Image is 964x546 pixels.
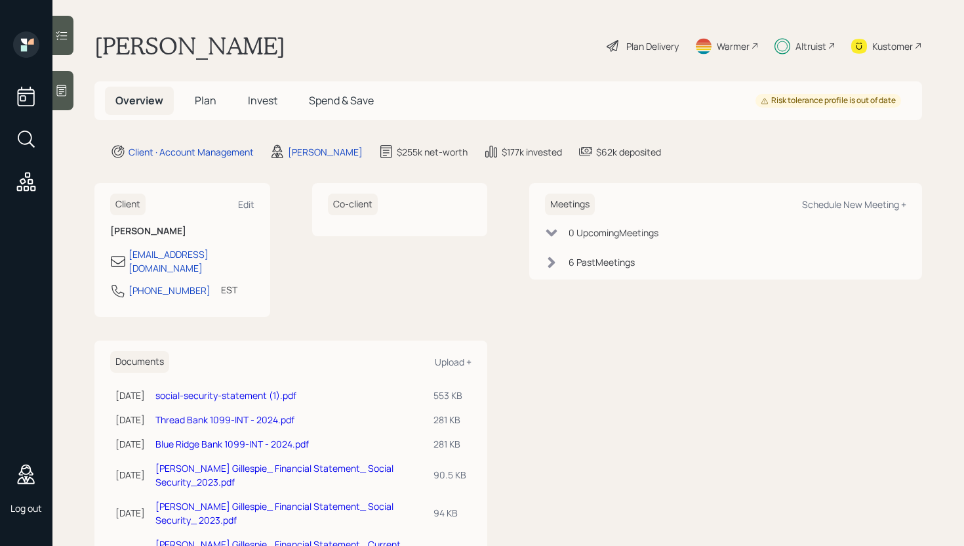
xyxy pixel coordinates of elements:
[596,145,661,159] div: $62k deposited
[802,198,906,211] div: Schedule New Meeting +
[115,388,145,402] div: [DATE]
[155,462,393,488] a: [PERSON_NAME] Gillespie_ Financial Statement_ Social Security_2023.pdf
[115,437,145,451] div: [DATE]
[110,351,169,373] h6: Documents
[872,39,913,53] div: Kustomer
[115,413,145,427] div: [DATE]
[717,39,750,53] div: Warmer
[433,506,466,520] div: 94 KB
[115,468,145,482] div: [DATE]
[435,356,472,368] div: Upload +
[248,93,277,108] span: Invest
[155,389,296,402] a: social-security-statement (1).pdf
[433,388,466,402] div: 553 KB
[238,198,254,211] div: Edit
[155,413,294,426] a: Thread Bank 1099-INT - 2024.pdf
[221,283,237,297] div: EST
[94,31,285,60] h1: [PERSON_NAME]
[155,438,309,450] a: Blue Ridge Bank 1099-INT - 2024.pdf
[433,413,466,427] div: 281 KB
[129,283,211,297] div: [PHONE_NUMBER]
[129,145,254,159] div: Client · Account Management
[10,502,42,514] div: Log out
[110,226,254,237] h6: [PERSON_NAME]
[433,468,466,482] div: 90.5 KB
[288,145,363,159] div: [PERSON_NAME]
[129,247,254,275] div: [EMAIL_ADDRESS][DOMAIN_NAME]
[195,93,216,108] span: Plan
[626,39,679,53] div: Plan Delivery
[110,194,146,215] h6: Client
[397,145,468,159] div: $255k net-worth
[328,194,378,215] h6: Co-client
[155,500,393,526] a: [PERSON_NAME] Gillespie_ Financial Statement_ Social Security_ 2023.pdf
[569,226,658,240] div: 0 Upcoming Meeting s
[795,39,826,53] div: Altruist
[502,145,562,159] div: $177k invested
[569,255,635,269] div: 6 Past Meeting s
[761,95,896,106] div: Risk tolerance profile is out of date
[433,437,466,451] div: 281 KB
[309,93,374,108] span: Spend & Save
[115,506,145,520] div: [DATE]
[115,93,163,108] span: Overview
[545,194,595,215] h6: Meetings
